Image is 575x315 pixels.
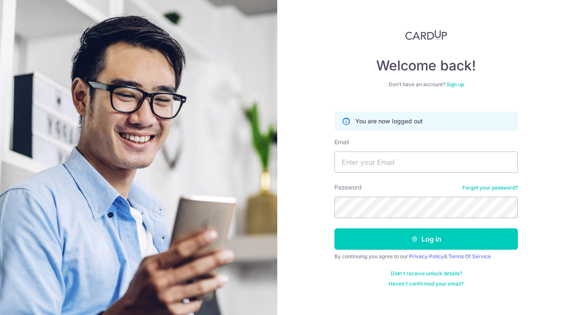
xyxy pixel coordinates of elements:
label: Password [334,183,362,192]
p: You are now logged out [355,117,423,125]
div: By continuing you agree to our & [334,253,518,260]
a: Sign up [446,81,464,87]
input: Enter your Email [334,152,518,173]
button: Log in [334,228,518,250]
a: Terms Of Service [448,253,491,260]
a: Forgot your password? [462,184,518,191]
img: CardUp Logo [405,30,447,40]
label: Email [334,138,349,146]
a: Didn't receive unlock details? [391,270,462,277]
a: Privacy Policy [409,253,444,260]
h4: Welcome back! [334,57,518,74]
a: Haven't confirmed your email? [389,280,464,287]
div: Don’t have an account? [334,81,518,88]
